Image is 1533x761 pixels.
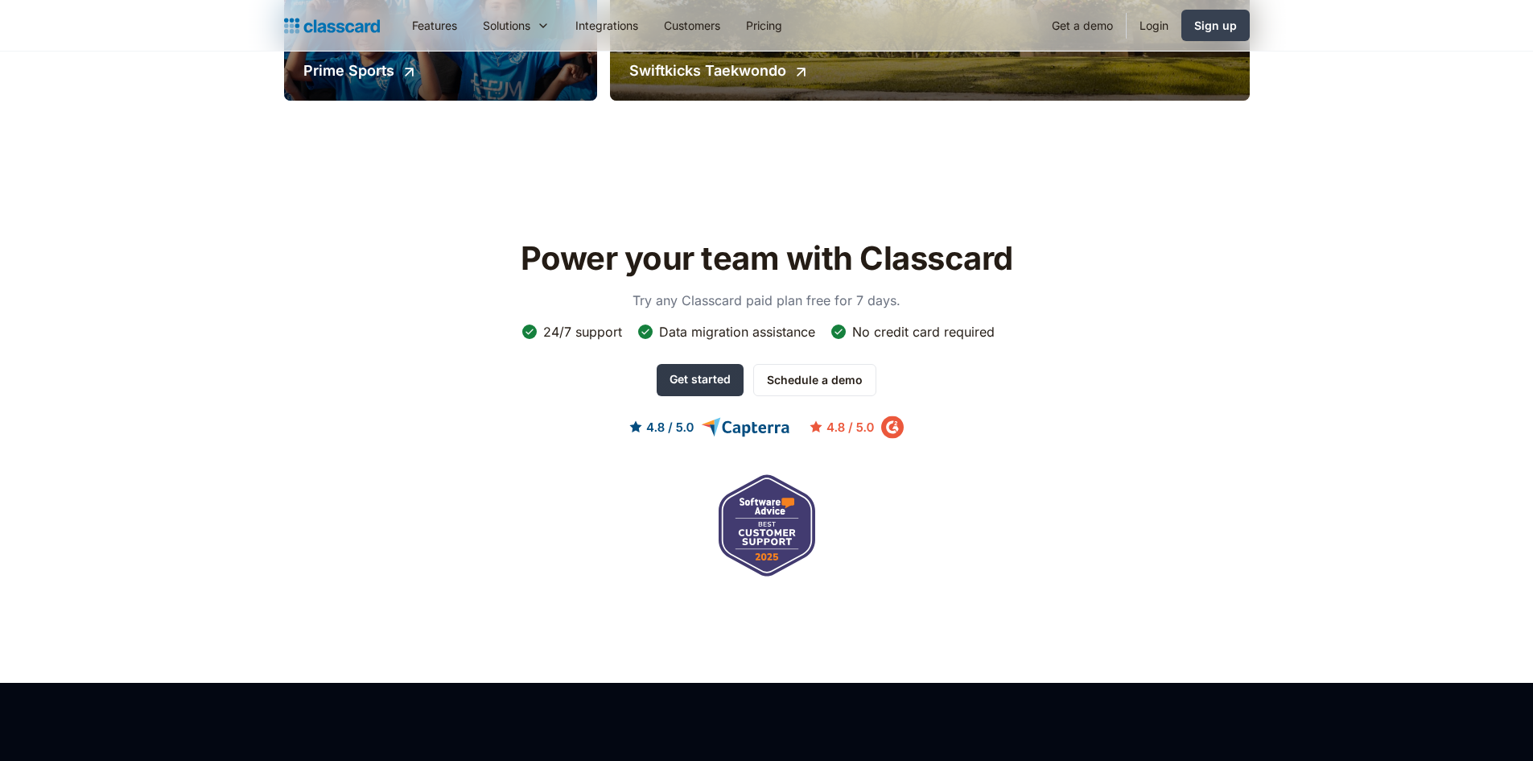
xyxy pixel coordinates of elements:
div: Solutions [483,17,530,34]
a: Pricing [733,7,795,43]
div: No credit card required [852,323,995,341]
a: Customers [651,7,733,43]
a: home [284,14,380,37]
a: Features [399,7,470,43]
a: Get started [657,364,744,396]
div: Solutions [470,7,563,43]
a: Schedule a demo [753,364,876,396]
a: Login [1127,7,1181,43]
h2: Prime Sports [303,60,394,81]
p: Try any Classcard paid plan free for 7 days. [606,291,928,310]
a: Get a demo [1039,7,1126,43]
div: 24/7 support [543,323,622,341]
h2: Swiftkicks Taekwondo [629,60,786,81]
div: Sign up [1194,17,1237,34]
a: Sign up [1181,10,1250,41]
h2: Power your team with Classcard [511,239,1022,278]
div: Data migration assistance [659,323,815,341]
a: Integrations [563,7,651,43]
